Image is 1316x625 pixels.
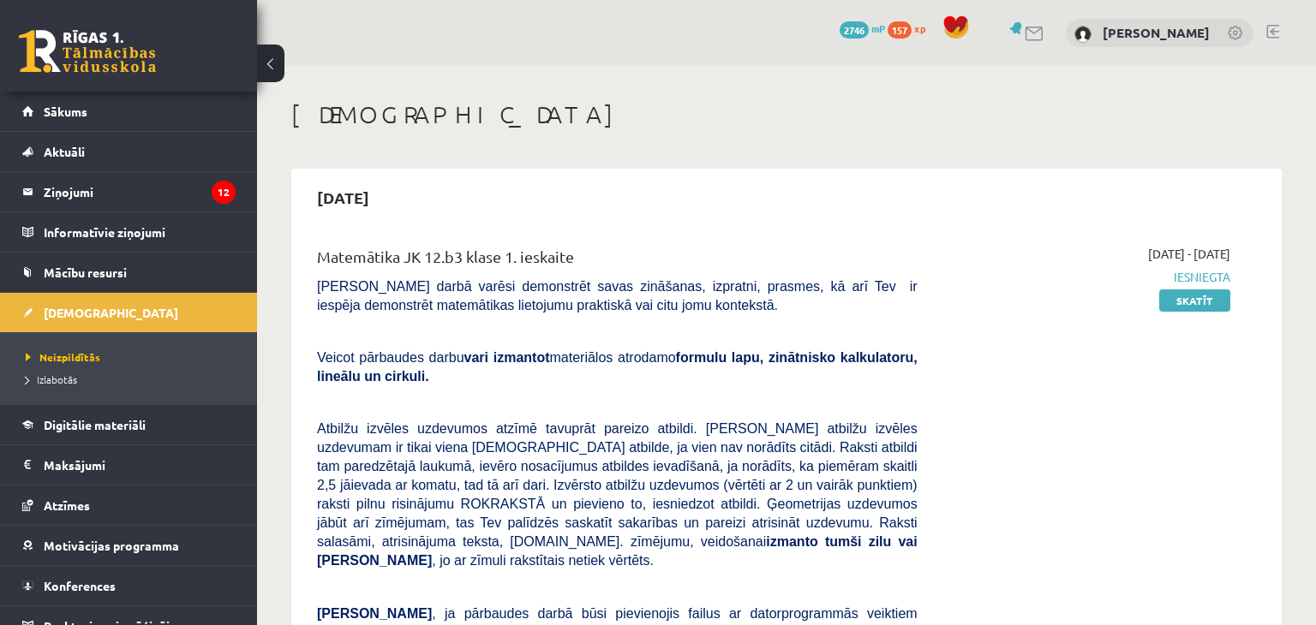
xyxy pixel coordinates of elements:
span: mP [871,21,885,35]
a: Izlabotās [26,372,240,387]
span: Izlabotās [26,372,77,386]
span: Iesniegta [943,268,1230,286]
a: Digitālie materiāli [22,405,236,444]
span: Atzīmes [44,497,90,513]
a: Mācību resursi [22,253,236,292]
a: Skatīt [1159,289,1230,312]
span: Digitālie materiāli [44,417,146,432]
a: Sākums [22,92,236,131]
span: [PERSON_NAME] darbā varēsi demonstrēt savas zināšanas, izpratni, prasmes, kā arī Tev ir iespēja d... [317,279,918,312]
span: Neizpildītās [26,350,100,364]
div: Matemātika JK 12.b3 klase 1. ieskaite [317,245,918,277]
a: 2746 mP [840,21,885,35]
span: Konferences [44,578,116,593]
a: Motivācijas programma [22,526,236,565]
span: Motivācijas programma [44,538,179,553]
legend: Maksājumi [44,445,236,485]
span: Veicot pārbaudes darbu materiālos atrodamo [317,350,918,384]
a: Maksājumi [22,445,236,485]
legend: Informatīvie ziņojumi [44,212,236,252]
span: 2746 [840,21,869,39]
span: Sākums [44,104,87,119]
span: xp [914,21,925,35]
a: Neizpildītās [26,349,240,365]
a: [PERSON_NAME] [1103,24,1210,41]
i: 12 [212,181,236,204]
b: formulu lapu, zinātnisko kalkulatoru, lineālu un cirkuli. [317,350,918,384]
a: Informatīvie ziņojumi [22,212,236,252]
a: Rīgas 1. Tālmācības vidusskola [19,30,156,73]
span: [PERSON_NAME] [317,606,432,621]
legend: Ziņojumi [44,172,236,211]
span: Mācību resursi [44,265,127,280]
a: Atzīmes [22,485,236,525]
a: Ziņojumi12 [22,172,236,211]
a: Aktuāli [22,132,236,171]
span: [DEMOGRAPHIC_DATA] [44,305,178,320]
span: 157 [888,21,912,39]
img: Artūrs Strads [1074,26,1092,43]
span: Aktuāli [44,144,85,159]
b: vari izmantot [464,350,550,365]
a: 157 xp [888,21,934,35]
span: [DATE] - [DATE] [1148,245,1230,263]
h2: [DATE] [300,177,386,217]
b: izmanto [766,534,817,549]
span: Atbilžu izvēles uzdevumos atzīmē tavuprāt pareizo atbildi. [PERSON_NAME] atbilžu izvēles uzdevuma... [317,421,918,568]
a: [DEMOGRAPHIC_DATA] [22,293,236,332]
h1: [DEMOGRAPHIC_DATA] [291,100,1282,129]
a: Konferences [22,566,236,605]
